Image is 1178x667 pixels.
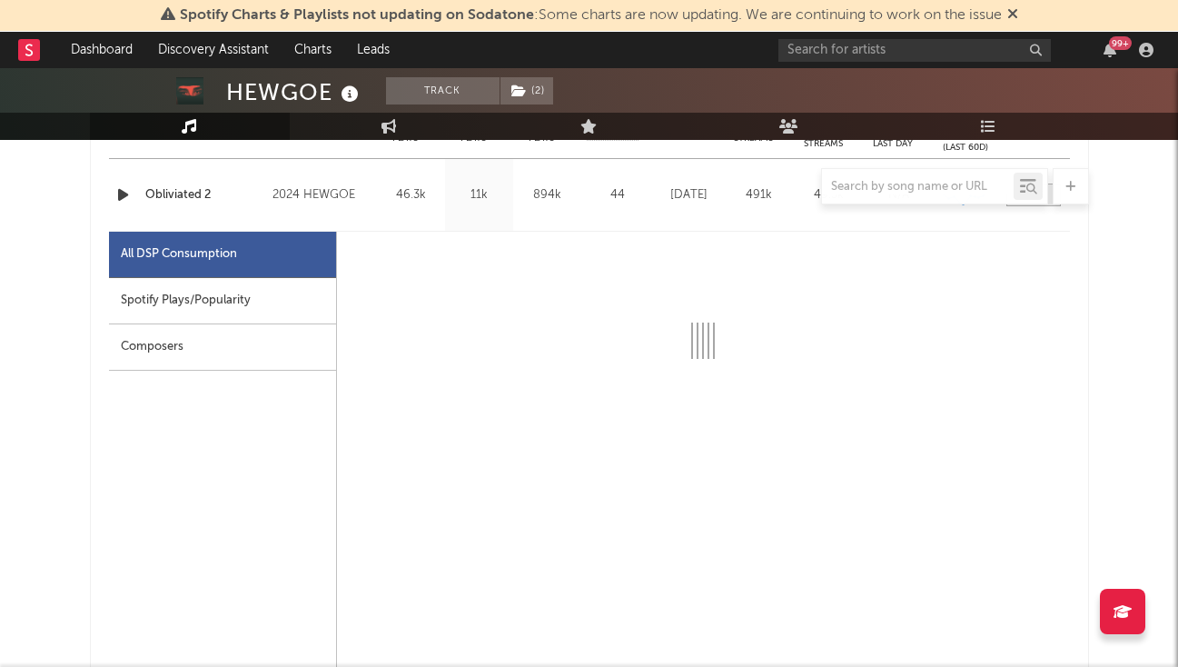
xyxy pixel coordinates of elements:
span: : Some charts are now updating. We are continuing to work on the issue [180,8,1002,23]
div: 99 + [1109,36,1132,50]
div: HEWGOE [226,77,363,107]
div: All DSP Consumption [109,232,336,278]
div: Composers [109,324,336,371]
a: Dashboard [58,32,145,68]
span: Spotify Charts & Playlists not updating on Sodatone [180,8,534,23]
button: (2) [500,77,553,105]
div: All DSP Consumption [121,244,237,265]
button: 99+ [1104,43,1116,57]
div: Spotify Plays/Popularity [109,278,336,324]
a: Discovery Assistant [145,32,282,68]
input: Search for artists [778,39,1051,62]
span: ( 2 ) [500,77,554,105]
input: Search by song name or URL [822,180,1014,194]
a: Leads [344,32,402,68]
button: Track [386,77,500,105]
span: Dismiss [1007,8,1018,23]
a: Charts [282,32,344,68]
